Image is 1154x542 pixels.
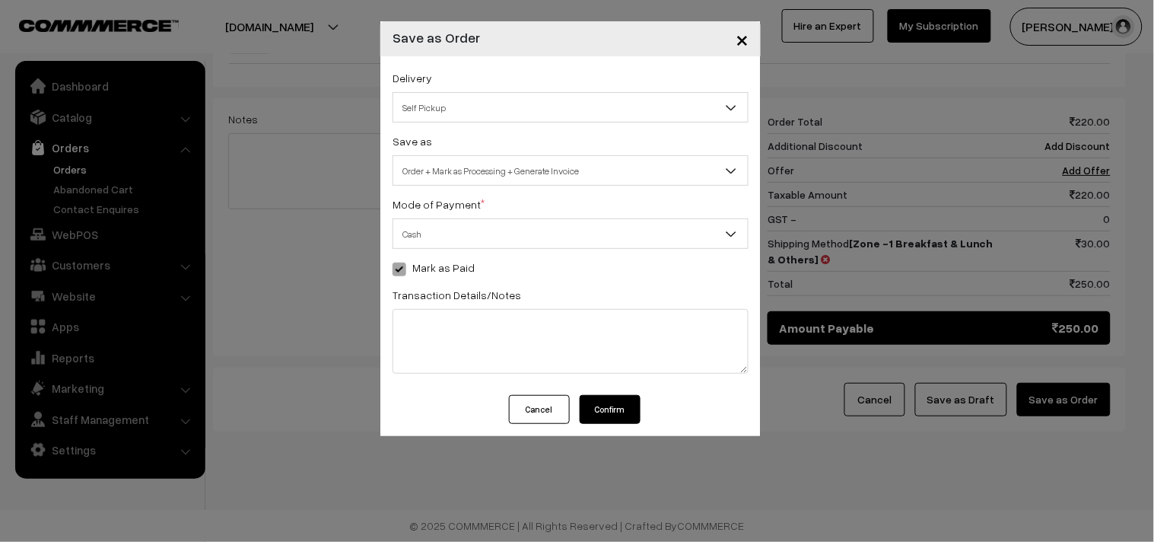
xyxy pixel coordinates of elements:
[393,221,748,247] span: Cash
[393,70,432,86] label: Delivery
[580,395,641,424] button: Confirm
[393,287,521,303] label: Transaction Details/Notes
[393,218,749,249] span: Cash
[393,155,749,186] span: Order + Mark as Processing + Generate Invoice
[393,260,475,276] label: Mark as Paid
[393,196,485,212] label: Mode of Payment
[509,395,570,424] button: Cancel
[723,15,761,62] button: Close
[393,158,748,184] span: Order + Mark as Processing + Generate Invoice
[393,94,748,121] span: Self Pickup
[393,133,432,149] label: Save as
[736,24,749,53] span: ×
[393,92,749,123] span: Self Pickup
[393,27,480,48] h4: Save as Order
